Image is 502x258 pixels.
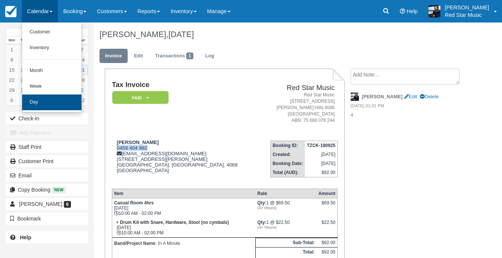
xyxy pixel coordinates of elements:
a: Inventory [22,40,81,56]
a: 30 [18,85,29,95]
strong: Band/Project Name [114,241,155,246]
a: Week [22,79,81,94]
a: 6 [6,95,18,105]
td: [DATE] 10:00 AM - 02:00 PM [112,218,255,238]
address: Red Star Music [STREET_ADDRESS] [PERSON_NAME] Hills 4006 [GEOGRAPHIC_DATA] ABN: 75 688 078 244 [262,92,335,124]
a: Customer Print [6,155,88,167]
span: Help [407,8,418,14]
i: Help [400,9,405,14]
td: $92.00 [317,238,338,247]
div: $22.50 [318,220,335,231]
em: [DATE] 01:01 PM [351,103,465,111]
th: Total (AUD): [270,168,305,177]
strong: [PERSON_NAME] [117,139,159,145]
a: 8 [6,55,18,65]
a: 15 [6,65,18,75]
a: Edit [128,49,149,63]
button: Copy Booking New [6,184,88,196]
a: 9 [18,55,29,65]
td: $92.00 [317,247,338,256]
a: 7 [76,45,88,55]
th: Booking Date: [270,159,305,168]
a: Help [6,231,88,243]
td: 1 @ $22.50 [255,218,317,238]
strong: TZCK-180925 [307,143,335,148]
a: 22 [6,75,18,85]
td: [DATE] [305,159,338,168]
ul: Calendar [22,22,82,112]
a: 29 [6,85,18,95]
td: [DATE] [305,150,338,159]
a: 28 [76,75,88,85]
h1: [PERSON_NAME], [99,30,465,39]
span: [DATE] [168,30,194,39]
strong: Casual Room 4hrs [114,200,154,205]
em: (4+ Hours) [257,205,315,210]
a: 16 [18,65,29,75]
td: [DATE] 10:00 AM - 02:00 PM [112,198,255,218]
strong: Qty [257,200,266,205]
div: 0459 404 982 [EMAIL_ADDRESS][DOMAIN_NAME] [STREET_ADDRESS][PERSON_NAME] [GEOGRAPHIC_DATA], [GEOGR... [112,139,259,183]
a: 14 [76,55,88,65]
p: 4 [351,112,465,119]
p: : In A Minute [114,240,253,247]
button: Check-in [6,112,88,124]
a: 23 [18,75,29,85]
span: New [52,187,66,193]
em: (4+ Hours) [257,225,315,229]
h1: Tax Invoice [112,81,259,89]
button: Add Payment [6,127,88,139]
th: Total: [255,247,317,256]
strong: Drum Kit with Snare, Hardware, Stool (no cymbals) [120,220,229,225]
strong: Qty [257,220,266,225]
th: Mon [6,36,18,45]
p: [PERSON_NAME] [445,4,489,11]
a: 5 [76,85,88,95]
em: Paid [112,91,169,104]
th: Created: [270,150,305,159]
a: 21 [76,65,88,75]
a: Transactions1 [149,49,199,63]
a: Staff Print [6,141,88,153]
span: 1 [186,52,193,59]
th: Tue [18,36,29,45]
a: Delete [420,94,439,99]
b: Help [20,234,31,240]
td: 1 @ $69.50 [255,198,317,218]
td: $92.00 [305,168,338,177]
img: A1 [428,5,440,17]
span: 6 [64,201,71,208]
a: Edit [404,94,417,99]
th: Booking ID: [270,141,305,150]
p: Red Star Music [445,11,489,19]
a: Paid [112,91,166,105]
th: Rate [255,189,317,198]
a: 2 [18,45,29,55]
a: Month [22,63,81,79]
a: 12 [76,95,88,105]
img: checkfront-main-nav-mini-logo.png [5,6,17,17]
a: Log [200,49,220,63]
div: $69.50 [318,200,335,211]
th: Sub-Total: [255,238,317,247]
strong: [PERSON_NAME] [362,94,403,99]
th: Sun [76,36,88,45]
a: 1 [6,45,18,55]
a: [PERSON_NAME] 6 [6,198,88,210]
h2: Red Star Music [262,84,335,92]
a: Day [22,94,81,110]
a: Invoice [99,49,128,63]
span: [PERSON_NAME] [19,201,62,207]
button: Email [6,169,88,181]
th: Item [112,189,255,198]
th: Amount [317,189,338,198]
button: Bookmark [6,213,88,225]
a: 7 [18,95,29,105]
a: Customer [22,24,81,40]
